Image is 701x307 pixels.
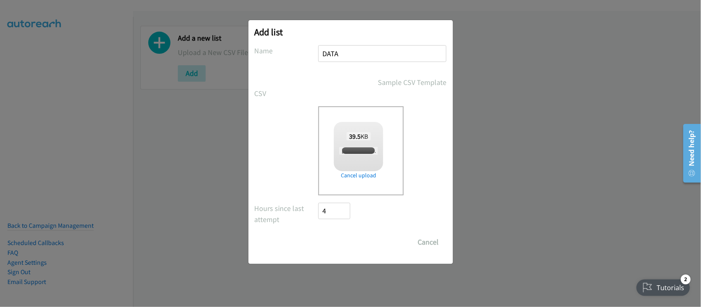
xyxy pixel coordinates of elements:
[339,147,451,155] span: [PERSON_NAME] + Dell Virtual Forum [DATE].csv
[255,26,447,38] h2: Add list
[255,203,319,225] label: Hours since last attempt
[255,45,319,56] label: Name
[677,121,701,186] iframe: Resource Center
[410,234,447,250] button: Cancel
[632,271,695,301] iframe: Checklist
[378,77,447,88] a: Sample CSV Template
[347,132,371,140] span: KB
[255,88,319,99] label: CSV
[349,132,361,140] strong: 39.5
[334,171,383,180] a: Cancel upload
